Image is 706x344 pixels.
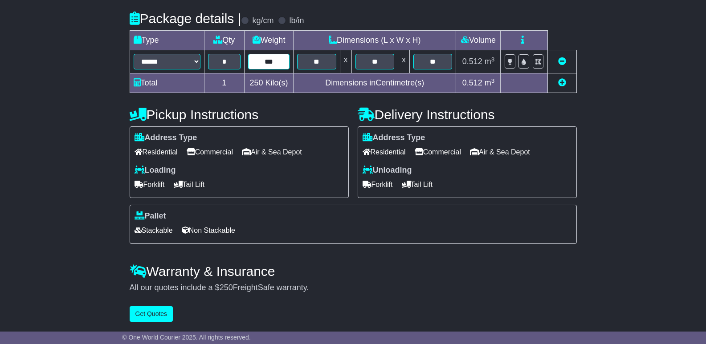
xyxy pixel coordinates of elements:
[462,78,482,87] span: 0.512
[135,223,173,237] span: Stackable
[130,73,204,93] td: Total
[363,166,412,175] label: Unloading
[363,133,425,143] label: Address Type
[242,145,302,159] span: Air & Sea Depot
[402,178,433,191] span: Tail Lift
[470,145,530,159] span: Air & Sea Depot
[204,73,245,93] td: 1
[130,306,173,322] button: Get Quotes
[122,334,251,341] span: © One World Courier 2025. All rights reserved.
[130,31,204,50] td: Type
[187,145,233,159] span: Commercial
[294,31,456,50] td: Dimensions (L x W x H)
[558,57,566,66] a: Remove this item
[135,211,166,221] label: Pallet
[130,283,577,293] div: All our quotes include a $ FreightSafe warranty.
[130,107,349,122] h4: Pickup Instructions
[462,57,482,66] span: 0.512
[289,16,304,26] label: lb/in
[245,73,294,93] td: Kilo(s)
[130,264,577,279] h4: Warranty & Insurance
[485,78,495,87] span: m
[456,31,501,50] td: Volume
[340,50,351,73] td: x
[294,73,456,93] td: Dimensions in Centimetre(s)
[182,223,235,237] span: Non Stackable
[415,145,461,159] span: Commercial
[358,107,577,122] h4: Delivery Instructions
[398,50,409,73] td: x
[130,11,241,26] h4: Package details |
[485,57,495,66] span: m
[204,31,245,50] td: Qty
[135,166,176,175] label: Loading
[491,56,495,63] sup: 3
[363,145,406,159] span: Residential
[220,283,233,292] span: 250
[135,145,178,159] span: Residential
[250,78,263,87] span: 250
[491,77,495,84] sup: 3
[245,31,294,50] td: Weight
[252,16,273,26] label: kg/cm
[135,133,197,143] label: Address Type
[174,178,205,191] span: Tail Lift
[558,78,566,87] a: Add new item
[135,178,165,191] span: Forklift
[363,178,393,191] span: Forklift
